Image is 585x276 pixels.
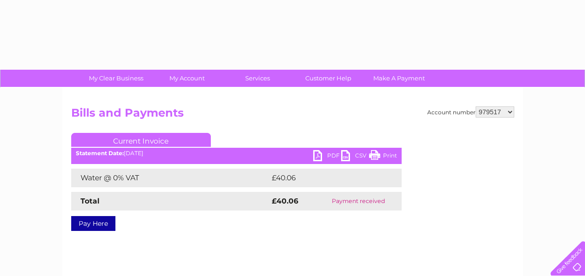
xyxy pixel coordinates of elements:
h2: Bills and Payments [71,106,514,124]
a: Make A Payment [361,70,437,87]
td: Water @ 0% VAT [71,169,269,187]
b: Statement Date: [76,150,124,157]
a: Print [369,150,397,164]
div: Account number [427,106,514,118]
a: Current Invoice [71,133,211,147]
strong: £40.06 [272,197,298,205]
td: £40.06 [269,169,383,187]
td: Payment received [316,192,401,210]
a: Services [219,70,296,87]
strong: Total [81,197,100,205]
a: My Clear Business [78,70,155,87]
a: Pay Here [71,216,115,231]
a: My Account [148,70,225,87]
a: Customer Help [290,70,367,87]
a: CSV [341,150,369,164]
div: [DATE] [71,150,402,157]
a: PDF [313,150,341,164]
